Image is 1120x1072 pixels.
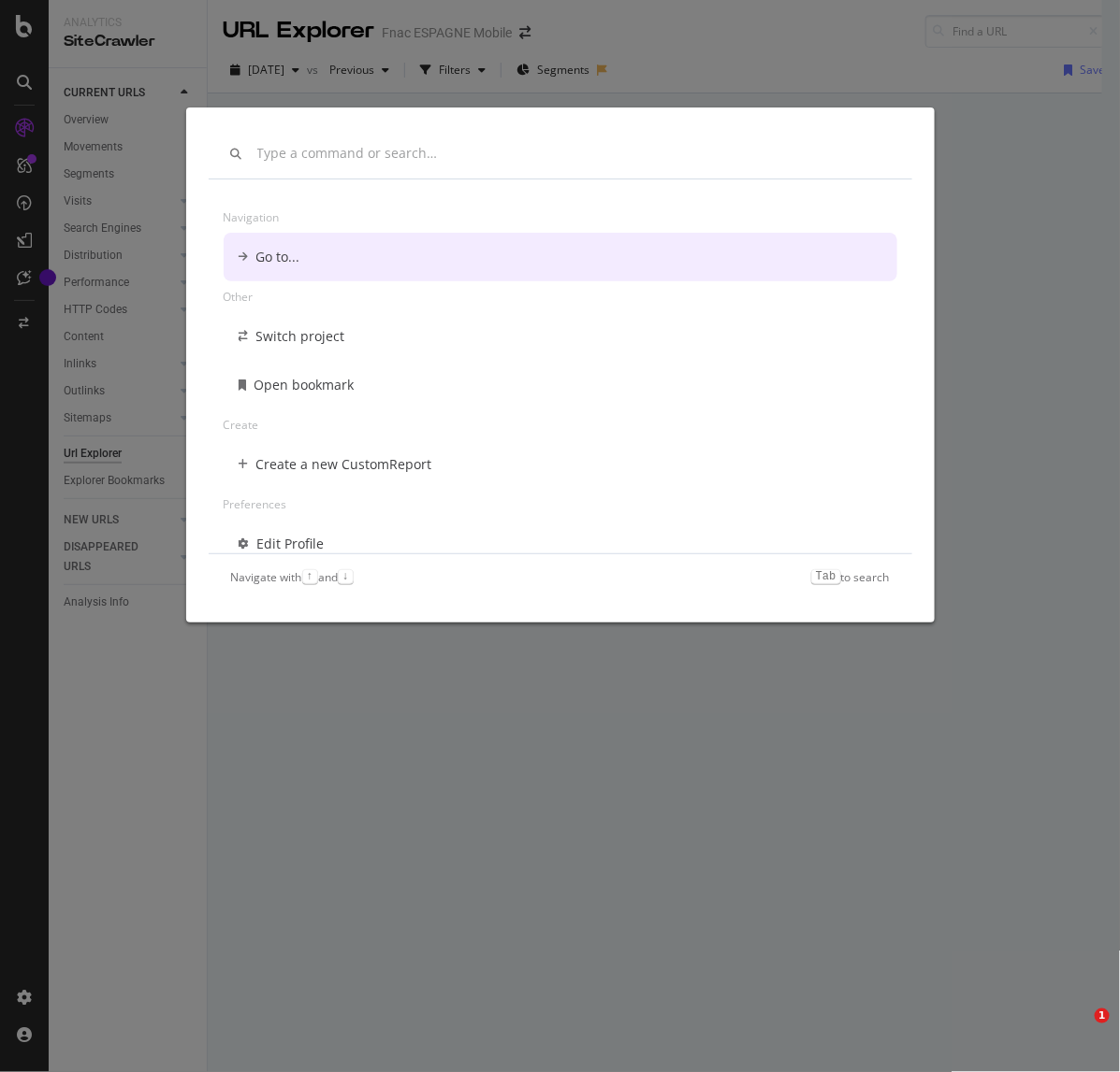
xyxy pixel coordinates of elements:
div: to search [811,569,890,585]
kbd: Tab [811,569,841,584]
div: Other [224,281,897,312]
div: Create [224,409,897,440]
span: 1 [1095,1008,1110,1023]
div: modal [186,107,935,622]
div: Go to... [256,248,300,266]
input: Type a command or search… [257,146,890,162]
iframe: Intercom live chat [1056,1008,1101,1053]
div: Open bookmark [255,376,355,394]
div: Create a new CustomReport [256,455,432,474]
div: Switch project [256,327,345,346]
div: Edit Profile [257,535,325,553]
div: Navigate with and [231,569,354,585]
kbd: ↑ [302,569,318,584]
div: Navigation [224,202,897,233]
div: Preferences [224,489,897,520]
kbd: ↓ [338,569,354,584]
